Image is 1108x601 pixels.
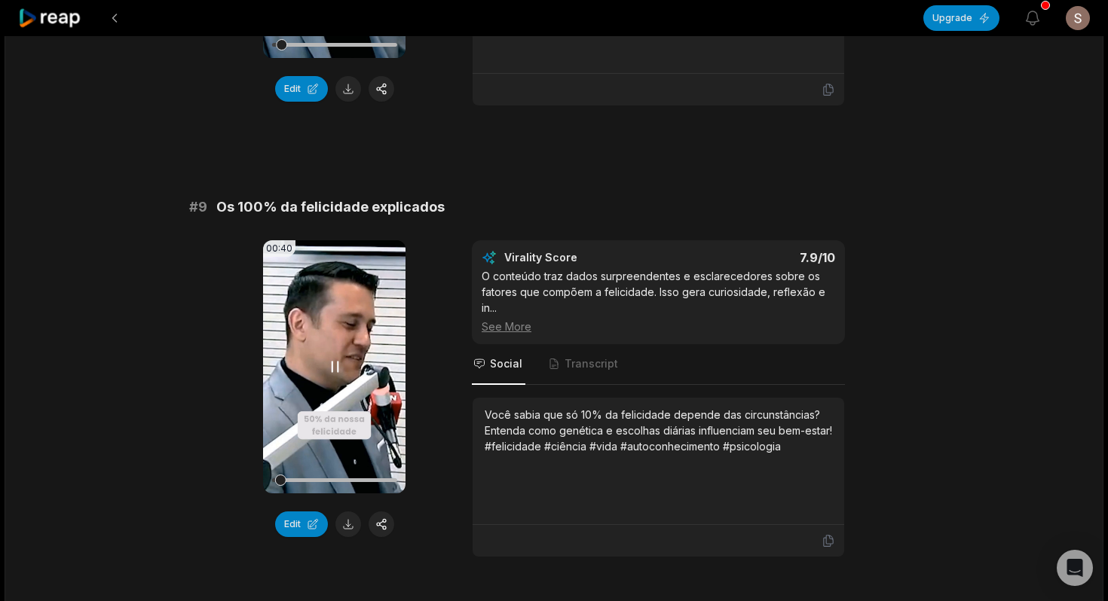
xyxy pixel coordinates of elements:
[216,197,445,218] span: Os 100% da felicidade explicados
[472,344,845,385] nav: Tabs
[504,250,666,265] div: Virality Score
[263,240,406,493] video: Your browser does not support mp4 format.
[275,511,328,537] button: Edit
[1057,550,1093,586] div: Open Intercom Messenger
[490,356,522,371] span: Social
[275,76,328,102] button: Edit
[923,5,999,31] button: Upgrade
[485,407,832,454] div: Você sabia que só 10% da felicidade depende das circunstâncias? Entenda como genética e escolhas ...
[189,197,207,218] span: # 9
[674,250,836,265] div: 7.9 /10
[482,268,835,334] div: O conteúdo traz dados surpreendentes e esclarecedores sobre os fatores que compõem a felicidade. ...
[565,356,618,371] span: Transcript
[482,319,835,334] div: See More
